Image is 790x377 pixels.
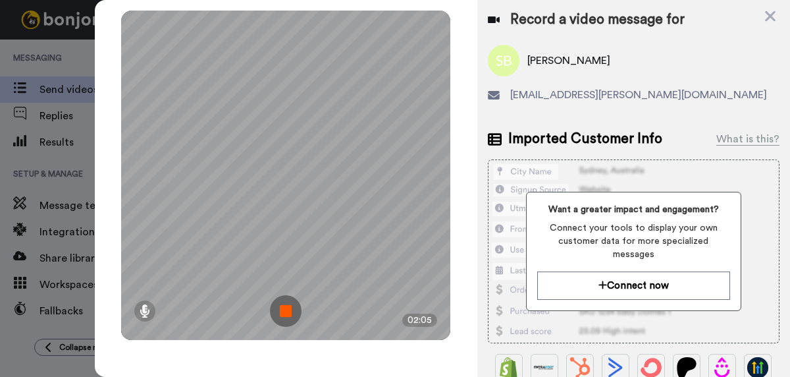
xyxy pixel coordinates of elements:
img: ic_record_stop.svg [270,295,302,327]
div: What is this? [716,131,779,147]
span: Connect your tools to display your own customer data for more specialized messages [537,221,730,261]
span: Want a greater impact and engagement? [537,203,730,216]
span: Imported Customer Info [508,129,662,149]
div: 02:05 [402,314,437,327]
span: [EMAIL_ADDRESS][PERSON_NAME][DOMAIN_NAME] [510,87,767,103]
button: Connect now [537,272,730,300]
